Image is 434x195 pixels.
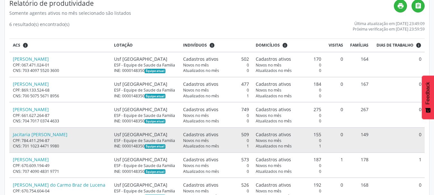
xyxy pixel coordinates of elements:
div: Usf [GEOGRAPHIC_DATA] [114,106,176,113]
span: Atualizados no mês [183,93,219,99]
div: Última atualização em [DATE] 23:49:09 [353,21,425,26]
div: 0 [183,138,249,143]
span: Esta é a equipe atual deste Agente [145,69,165,73]
div: CNS: 704 7017 0374 4633 [13,118,107,124]
td: 0 [372,52,425,77]
span: Atualizados no mês [256,169,292,174]
span: Cadastros ativos [183,81,218,87]
th: Visitas [325,39,346,52]
span: Novos no mês [183,62,209,68]
td: 0 [325,102,346,127]
span: Cadastros ativos [256,156,291,163]
i: Dias em que o(a) ACS fez pelo menos uma visita, ou ficha de cadastro individual ou cadastro domic... [416,42,421,48]
span: Feedback [425,82,431,104]
div: CNS: 700 5075 5671 8956 [13,93,107,99]
div: CPF: 670.754.604-04 [13,188,107,194]
div: 0 [183,68,249,73]
div: 0 [256,118,322,124]
span: Novos no mês [183,113,209,118]
span: Cadastros ativos [183,156,218,163]
span: Atualizados no mês [256,143,292,149]
i: ACSs que estiveram vinculados a uma UBS neste período, mesmo sem produtividade. [22,42,28,48]
span: Novos no mês [256,113,281,118]
a: [PERSON_NAME] [13,81,49,87]
span: Domicílios [256,42,280,48]
div: 0 [256,138,322,143]
span: Esta é a equipe atual deste Agente [145,169,165,174]
th: Lotação [111,39,180,52]
div: CNS: 707 4090 4831 9771 [13,169,107,174]
td: 149 [346,128,372,153]
td: 0 [372,102,425,127]
div: Usf [GEOGRAPHIC_DATA] [114,81,176,87]
span: Cadastros ativos [183,56,218,62]
div: 0 [183,169,249,174]
div: CPF: 670.609.194-49 [13,163,107,168]
div: ESF - Equipe de Saude da Familia [114,163,176,168]
div: 502 [183,56,249,62]
span: Cadastros ativos [256,182,291,188]
div: INE: 0000148350 [114,118,176,124]
div: 0 [256,62,322,68]
td: 0 [325,77,346,102]
div: INE: 0000148350 [114,68,176,73]
div: ESF - Equipe de Saude da Familia [114,138,176,143]
div: 170 [256,56,322,62]
span: Atualizados no mês [183,143,219,149]
div: 0 [256,93,322,99]
span: Novos no mês [256,163,281,168]
div: Usf [GEOGRAPHIC_DATA] [114,182,176,188]
i: <div class="text-left"> <div> <strong>Cadastros ativos:</strong> Cadastros que estão vinculados a... [209,42,215,48]
div: ESF - Equipe de Saude da Familia [114,87,176,93]
div: 526 [183,182,249,188]
div: 0 [183,87,249,93]
div: 1 [256,143,322,149]
i:  [415,2,422,9]
div: 0 [183,188,249,194]
span: Novos no mês [256,188,281,194]
span: Esta é a equipe atual deste Agente [145,94,165,98]
div: ESF - Equipe de Saude da Familia [114,188,176,194]
th: Famílias [346,39,372,52]
div: 0 [256,169,322,174]
span: Atualizados no mês [256,68,292,73]
a: [PERSON_NAME] [13,106,49,112]
div: 573 [183,156,249,163]
td: 0 [325,52,346,77]
span: Dias de trabalho [376,42,413,48]
div: CPF: 067.471.024-01 [13,62,107,68]
div: Usf [GEOGRAPHIC_DATA] [114,156,176,163]
div: 749 [183,106,249,113]
div: 155 [256,131,322,138]
div: 6 resultado(s) encontrado(s) [9,21,69,32]
span: Atualizados no mês [183,68,219,73]
div: CNS: 701 1023 4471 9980 [13,143,107,149]
span: Atualizados no mês [183,169,219,174]
div: 0 [183,113,249,118]
span: Novos no mês [256,87,281,93]
td: 178 [346,153,372,178]
div: INE: 0000148350 [114,143,176,149]
div: 0 [183,62,249,68]
div: 275 [256,106,322,113]
span: Atualizados no mês [256,93,292,99]
span: Cadastros ativos [256,56,291,62]
div: Somente agentes ativos no mês selecionado são listados [9,10,394,16]
div: CPF: 784.411.294-87 [13,138,107,143]
div: 0 [183,118,249,124]
span: Novos no mês [183,163,209,168]
span: Atualizados no mês [256,118,292,124]
div: Usf [GEOGRAPHIC_DATA] [114,56,176,62]
div: ESF - Equipe de Saude da Familia [114,62,176,68]
div: INE: 0000148350 [114,93,176,99]
button: Feedback - Mostrar pesquisa [422,75,434,119]
span: Cadastros ativos [256,131,291,138]
span: Novos no mês [256,138,281,143]
span: ACS [13,42,20,48]
span: Novos no mês [183,138,209,143]
span: Cadastros ativos [183,182,218,188]
span: Cadastros ativos [256,106,291,113]
div: 0 [256,188,322,194]
i: <div class="text-left"> <div> <strong>Cadastros ativos:</strong> Cadastros que estão vinculados a... [282,42,288,48]
td: 0 [372,77,425,102]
